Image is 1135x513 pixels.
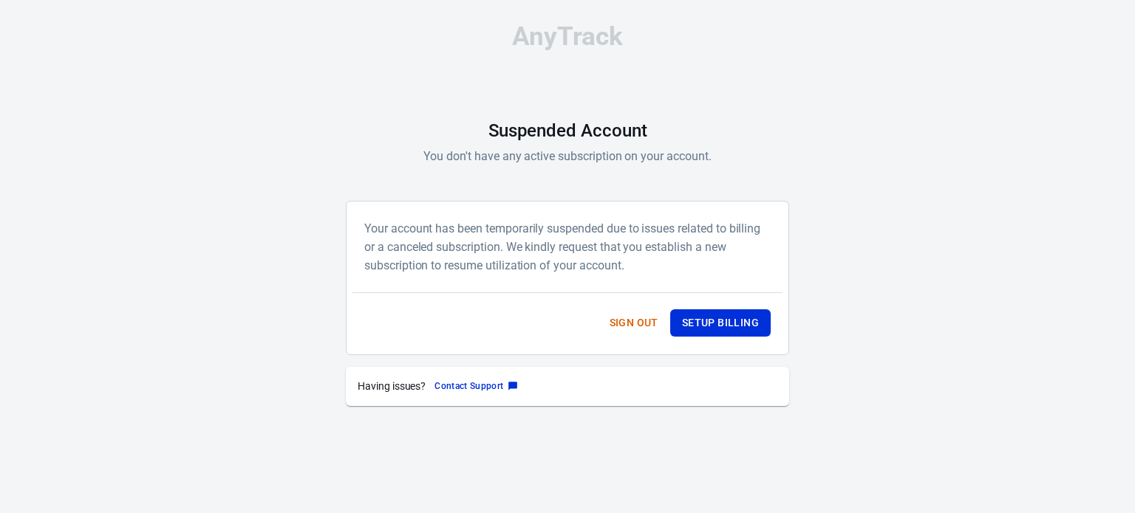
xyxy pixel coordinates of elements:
p: You don't have any active subscription on your account. [423,147,711,165]
div: AnyTrack [346,24,789,49]
h1: Suspended Account [488,120,647,141]
h6: Your account has been temporarily suspended due to issues related to billing or a canceled subscr... [364,219,771,275]
p: Having issues? [358,379,426,394]
button: Contact Support [429,379,521,394]
button: Sign out [604,309,664,337]
button: Setup Billing [670,309,771,337]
